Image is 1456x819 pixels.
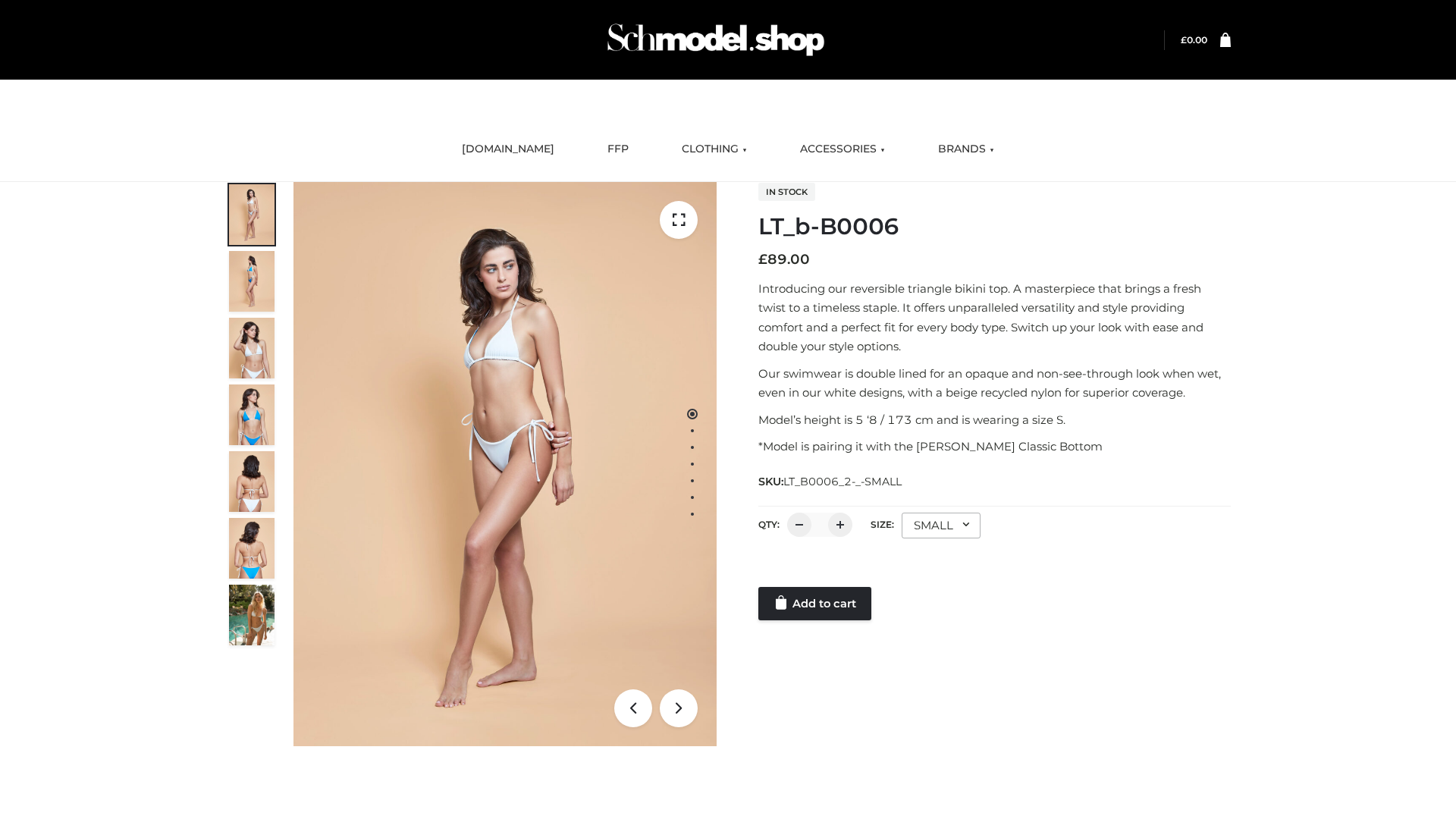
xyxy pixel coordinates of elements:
[758,364,1231,403] p: Our swimwear is double lined for an opaque and non-see-through look when wet, even in our white d...
[758,410,1231,430] p: Model’s height is 5 ‘8 / 173 cm and is wearing a size S.
[229,451,275,512] img: ArielClassicBikiniTop_CloudNine_AzureSky_OW114ECO_7-scaled.jpg
[229,318,275,378] img: ArielClassicBikiniTop_CloudNine_AzureSky_OW114ECO_3-scaled.jpg
[758,519,780,530] label: QTY:
[758,251,810,268] bdi: 89.00
[670,133,758,166] a: CLOTHING
[1181,34,1207,45] bdi: 0.00
[758,587,871,620] a: Add to cart
[602,10,830,70] img: Schmodel Admin 964
[758,251,767,268] span: £
[293,182,717,746] img: ArielClassicBikiniTop_CloudNine_AzureSky_OW114ECO_1
[758,472,903,491] span: SKU:
[229,251,275,312] img: ArielClassicBikiniTop_CloudNine_AzureSky_OW114ECO_2-scaled.jpg
[927,133,1006,166] a: BRANDS
[758,279,1231,356] p: Introducing our reversible triangle bikini top. A masterpiece that brings a fresh twist to a time...
[1181,34,1207,45] a: £0.00
[229,384,275,445] img: ArielClassicBikiniTop_CloudNine_AzureSky_OW114ECO_4-scaled.jpg
[229,518,275,579] img: ArielClassicBikiniTop_CloudNine_AzureSky_OW114ECO_8-scaled.jpg
[758,437,1231,457] p: *Model is pairing it with the [PERSON_NAME] Classic Bottom
[902,513,981,538] div: SMALL
[229,585,275,645] img: Arieltop_CloudNine_AzureSky2.jpg
[758,183,815,201] span: In stock
[450,133,566,166] a: [DOMAIN_NAME]
[1181,34,1187,45] span: £
[596,133,640,166] a: FFP
[783,475,902,488] span: LT_B0006_2-_-SMALL
[789,133,896,166] a: ACCESSORIES
[758,213,1231,240] h1: LT_b-B0006
[871,519,894,530] label: Size:
[229,184,275,245] img: ArielClassicBikiniTop_CloudNine_AzureSky_OW114ECO_1-scaled.jpg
